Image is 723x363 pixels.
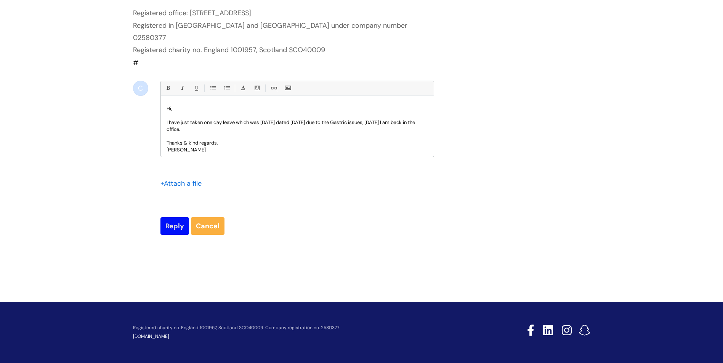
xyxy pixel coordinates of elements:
[238,83,248,93] a: Font Color
[133,21,409,42] span: Registered in [GEOGRAPHIC_DATA] and [GEOGRAPHIC_DATA] under company number 02580377
[283,83,292,93] a: Insert Image...
[167,146,428,153] p: [PERSON_NAME]
[133,325,473,330] p: Registered charity no. England 1001957, Scotland SCO40009. Company registration no. 2580377
[269,83,278,93] a: Link
[133,81,148,96] div: C
[191,83,201,93] a: Underline(Ctrl-U)
[133,45,325,54] span: Registered charity no. England 1001957, Scotland SCO40009
[222,83,231,93] a: 1. Ordered List (Ctrl-Shift-8)
[160,177,206,189] div: Attach a file
[160,179,164,188] span: +
[191,217,224,235] a: Cancel
[167,105,428,112] p: Hi,
[133,333,169,339] a: [DOMAIN_NAME]
[163,83,173,93] a: Bold (Ctrl-B)
[177,83,187,93] a: Italic (Ctrl-I)
[252,83,262,93] a: Back Color
[167,119,428,133] p: I have just taken one day leave which was [DATE] dated [DATE] due to the Gastric issues, [DATE] I...
[208,83,217,93] a: • Unordered List (Ctrl-Shift-7)
[167,140,428,146] p: Thanks & kind regards,
[133,8,251,18] span: Registered office: [STREET_ADDRESS]
[160,217,189,235] input: Reply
